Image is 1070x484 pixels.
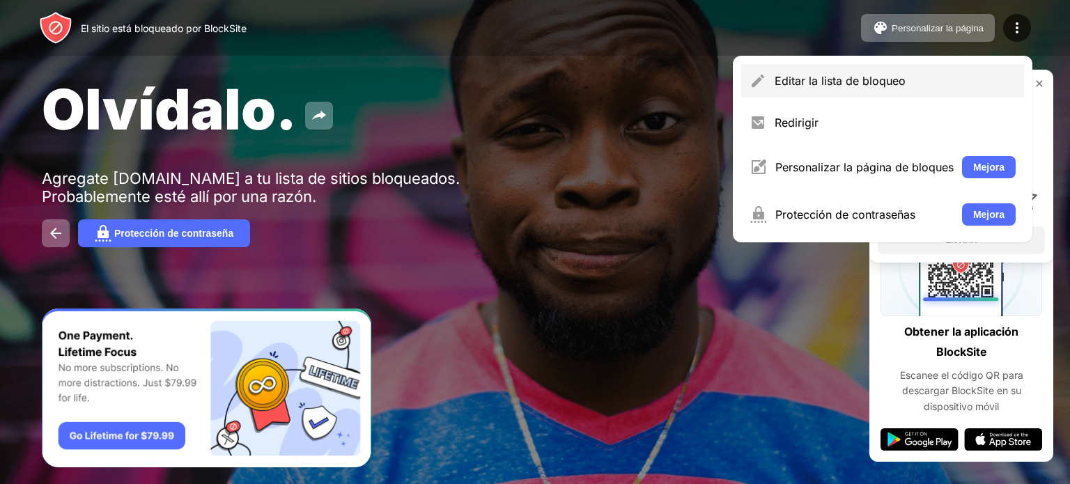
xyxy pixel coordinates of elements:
font: Escanee el código QR para descargar BlockSite en su dispositivo móvil [900,369,1023,412]
font: Protección de contraseñas [775,208,915,221]
font: Personalizar la página [892,23,984,33]
button: Mejora [962,156,1016,178]
img: app-store.svg [964,428,1042,451]
font: Mejora [973,162,1005,173]
img: header-logo.svg [39,11,72,45]
img: google-play.svg [881,428,959,451]
img: share.svg [311,107,327,124]
iframe: Banner [42,309,371,468]
font: Redirigir [775,116,819,130]
img: pallet.svg [872,19,889,36]
font: El sitio está bloqueado por BlockSite [81,22,247,34]
button: Personalizar la página [861,14,995,42]
img: menu-customize.svg [750,159,767,175]
img: menu-redirect.svg [750,114,766,131]
img: password.svg [95,225,111,242]
font: Personalizar la página de bloques [775,160,954,174]
img: back.svg [47,225,64,242]
font: Obtener la aplicación BlockSite [904,325,1018,359]
img: rate-us-close.svg [1034,78,1045,89]
img: menu-icon.svg [1009,19,1025,36]
font: Olvídalo. [42,75,297,143]
img: menu-pencil.svg [750,72,766,89]
button: Mejora [962,203,1016,226]
button: Protección de contraseña [78,219,250,247]
img: menu-password.svg [750,206,767,223]
font: Agregate [DOMAIN_NAME] a tu lista de sitios bloqueados. Probablemente esté allí por una razón. [42,169,460,205]
font: Editar la lista de bloqueo [775,74,906,88]
font: Mejora [973,209,1005,220]
font: Protección de contraseña [114,228,233,239]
